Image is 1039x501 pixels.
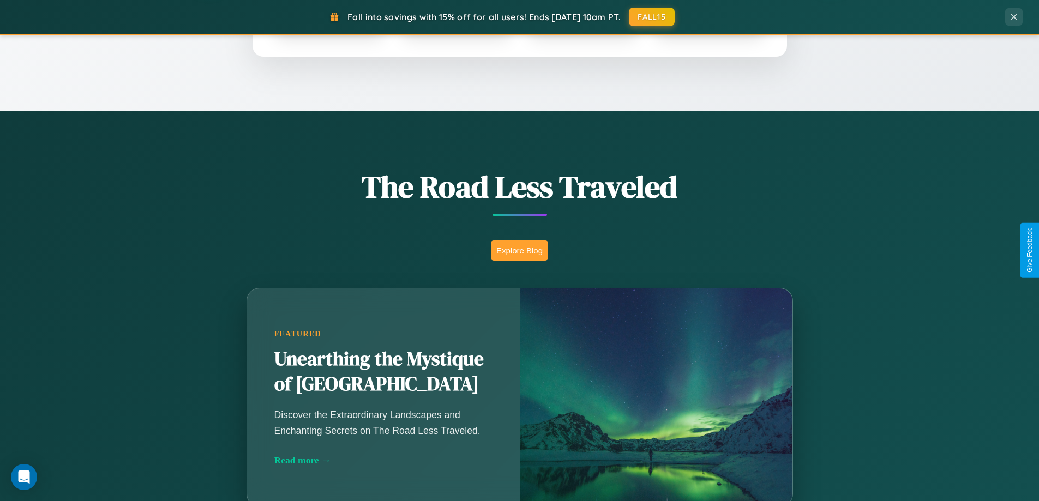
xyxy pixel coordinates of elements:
div: Give Feedback [1026,228,1034,273]
span: Fall into savings with 15% off for all users! Ends [DATE] 10am PT. [347,11,621,22]
div: Open Intercom Messenger [11,464,37,490]
h2: Unearthing the Mystique of [GEOGRAPHIC_DATA] [274,347,493,397]
h1: The Road Less Traveled [193,166,847,208]
div: Featured [274,329,493,339]
p: Discover the Extraordinary Landscapes and Enchanting Secrets on The Road Less Traveled. [274,407,493,438]
button: FALL15 [629,8,675,26]
button: Explore Blog [491,240,548,261]
div: Read more → [274,455,493,466]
